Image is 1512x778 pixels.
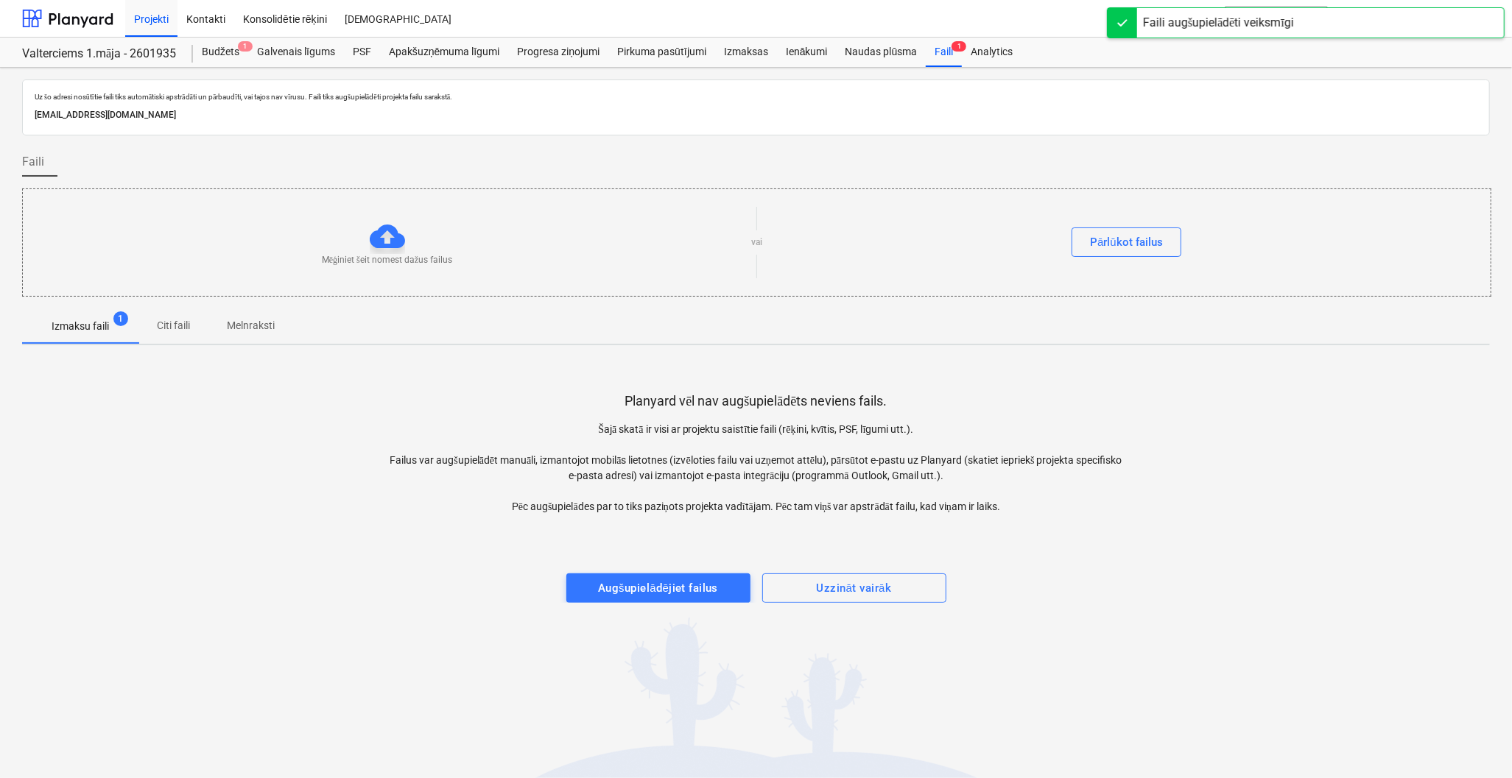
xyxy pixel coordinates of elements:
[608,38,715,67] a: Pirkuma pasūtījumi
[238,41,253,52] span: 1
[52,319,109,334] p: Izmaksu faili
[35,92,1477,102] p: Uz šo adresi nosūtītie faili tiks automātiski apstrādāti un pārbaudīti, vai tajos nav vīrusu. Fai...
[625,392,887,410] p: Planyard vēl nav augšupielādēts neviens fails.
[22,46,175,62] div: Valterciems 1.māja - 2601935
[389,422,1123,514] p: Šajā skatā ir visi ar projektu saistītie faili (rēķini, kvītis, PSF, līgumi utt.). Failus var aug...
[22,153,44,171] span: Faili
[193,38,248,67] a: Budžets1
[962,38,1022,67] a: Analytics
[113,311,128,326] span: 1
[777,38,837,67] a: Ienākumi
[193,38,248,67] div: Budžets
[952,41,966,52] span: 1
[156,318,191,333] p: Citi faili
[762,573,946,603] button: Uzzināt vairāk
[1438,707,1512,778] iframe: Chat Widget
[751,236,762,249] p: vai
[1090,233,1163,252] div: Pārlūkot failus
[508,38,608,67] a: Progresa ziņojumi
[837,38,926,67] a: Naudas plūsma
[598,579,718,598] div: Augšupielādējiet failus
[926,38,962,67] div: Faili
[35,107,1477,123] p: [EMAIL_ADDRESS][DOMAIN_NAME]
[344,38,380,67] a: PSF
[322,254,452,266] p: Mēģiniet šeit nomest dažus failus
[926,38,962,67] a: Faili1
[1143,14,1294,32] div: Faili augšupielādēti veiksmīgi
[380,38,508,67] a: Apakšuzņēmuma līgumi
[248,38,344,67] a: Galvenais līgums
[566,573,750,603] button: Augšupielādējiet failus
[22,188,1491,297] div: Mēģiniet šeit nomest dažus failusvaiPārlūkot failus
[227,318,275,333] p: Melnraksti
[817,579,892,598] div: Uzzināt vairāk
[1072,227,1181,257] button: Pārlūkot failus
[715,38,777,67] a: Izmaksas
